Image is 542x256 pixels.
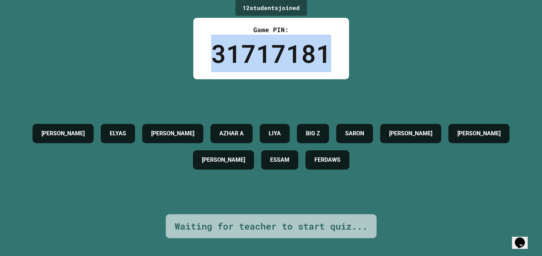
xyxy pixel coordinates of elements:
h4: [PERSON_NAME] [457,129,501,138]
h4: [PERSON_NAME] [389,129,432,138]
div: 31717181 [211,35,331,72]
div: Waiting for teacher to start quiz... [175,220,368,233]
h4: [PERSON_NAME] [151,129,194,138]
h4: FERDAWS [314,156,340,164]
h4: SARON [345,129,364,138]
div: Game PIN: [211,25,331,35]
h4: LIYA [269,129,281,138]
h4: AZHAR A [219,129,244,138]
h4: [PERSON_NAME] [41,129,85,138]
h4: [PERSON_NAME] [202,156,245,164]
h4: ELYAS [110,129,126,138]
h4: BIG Z [306,129,320,138]
h4: ESSAM [270,156,289,164]
iframe: chat widget [512,227,535,249]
